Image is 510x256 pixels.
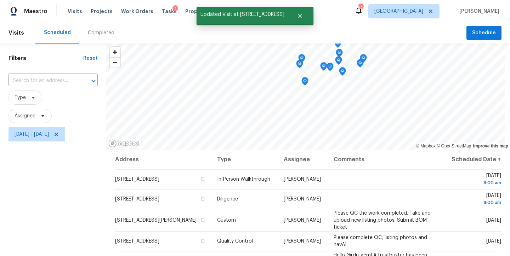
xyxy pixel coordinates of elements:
span: [PERSON_NAME] [284,177,321,182]
span: [STREET_ADDRESS] [115,197,159,202]
span: Maestro [24,8,47,15]
span: Updated Visit at [STREET_ADDRESS] [197,7,288,22]
div: Map marker [301,77,308,88]
span: - [334,177,335,182]
div: Scheduled [44,29,71,36]
span: [PERSON_NAME] [284,239,321,244]
span: Zoom out [110,58,120,68]
div: Map marker [296,60,303,71]
div: Completed [88,29,114,36]
div: 1 [172,5,178,12]
div: Map marker [320,62,327,73]
span: [DATE] [486,218,501,223]
span: Quality Control [217,239,253,244]
div: 50 [358,4,363,11]
canvas: Map [106,43,505,150]
span: Visits [8,25,24,41]
span: Custom [217,218,236,223]
div: Map marker [298,54,305,65]
div: 8:00 am [450,199,501,206]
span: [DATE] [450,173,501,186]
div: Map marker [339,67,346,78]
span: [STREET_ADDRESS][PERSON_NAME] [115,218,197,223]
button: Schedule [466,26,501,40]
span: Visits [68,8,82,15]
h1: Filters [8,55,83,62]
th: Comments [328,150,444,169]
th: Address [115,150,211,169]
th: Assignee [278,150,328,169]
div: Map marker [327,63,334,74]
span: Assignee [15,112,35,120]
span: In-Person Walkthrough [217,177,270,182]
th: Scheduled Date ↑ [444,150,501,169]
span: Type [15,94,26,101]
span: [PERSON_NAME] [457,8,499,15]
span: [DATE] [486,239,501,244]
div: Reset [83,55,98,62]
a: Improve this map [473,144,508,149]
span: Work Orders [121,8,153,15]
div: Map marker [334,39,341,50]
button: Zoom out [110,57,120,68]
button: Close [288,9,312,23]
button: Copy Address [199,238,206,244]
a: OpenStreetMap [437,144,471,149]
a: Mapbox [416,144,436,149]
span: [DATE] [450,193,501,206]
div: Map marker [357,59,364,70]
span: Diligence [217,197,238,202]
button: Copy Address [199,196,206,202]
span: [PERSON_NAME] [284,197,321,202]
span: Schedule [472,29,496,37]
span: Projects [91,8,113,15]
span: [GEOGRAPHIC_DATA] [374,8,423,15]
span: Please complete QC, listing photos and navAI [334,235,427,247]
div: Map marker [360,54,367,65]
div: 8:00 am [450,179,501,186]
span: [STREET_ADDRESS] [115,177,159,182]
div: Map marker [336,49,343,60]
div: Map marker [335,56,342,67]
button: Zoom in [110,47,120,57]
span: Tasks [162,9,177,14]
span: Please QC the work completed. Take and upload new listing photos. Submit BOM ticket [334,211,431,230]
span: - [334,197,335,202]
button: Copy Address [199,176,206,182]
input: Search for an address... [8,75,78,86]
a: Mapbox homepage [108,139,140,147]
th: Type [211,150,278,169]
span: [STREET_ADDRESS] [115,239,159,244]
button: Copy Address [199,217,206,223]
span: [DATE] - [DATE] [15,131,49,138]
span: [PERSON_NAME] [284,218,321,223]
button: Open [89,76,98,86]
span: Properties [185,8,213,15]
